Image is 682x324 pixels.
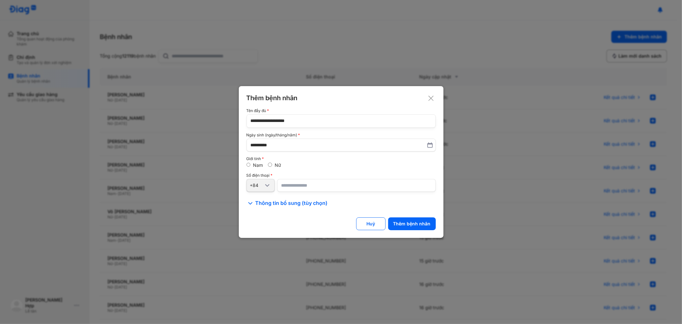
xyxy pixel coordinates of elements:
[388,217,436,230] button: Thêm bệnh nhân
[275,162,281,168] label: Nữ
[356,217,386,230] button: Huỷ
[247,94,436,102] div: Thêm bệnh nhân
[253,162,263,168] label: Nam
[255,199,328,207] span: Thông tin bổ sung (tùy chọn)
[247,157,436,161] div: Giới tính
[247,109,436,113] div: Tên đầy đủ
[250,182,263,188] div: +84
[247,133,436,137] div: Ngày sinh (ngày/tháng/năm)
[247,173,436,178] div: Số điện thoại
[393,221,431,227] div: Thêm bệnh nhân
